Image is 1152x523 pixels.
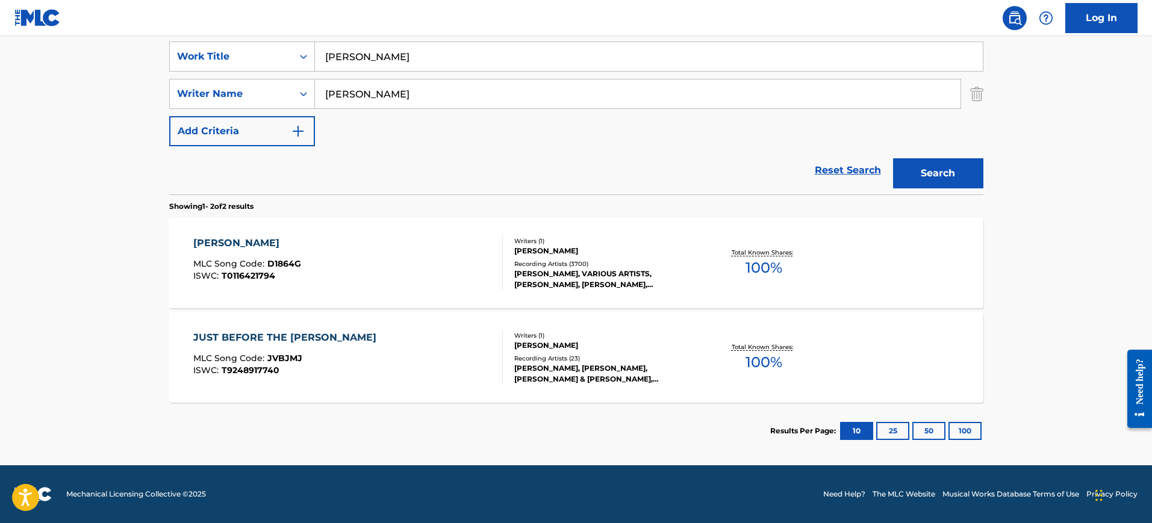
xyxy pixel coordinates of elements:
div: Work Title [177,49,285,64]
p: Showing 1 - 2 of 2 results [169,201,254,212]
div: Drag [1095,477,1103,513]
iframe: Chat Widget [1092,465,1152,523]
span: ISWC : [193,365,222,376]
img: 9d2ae6d4665cec9f34b9.svg [291,124,305,138]
span: MLC Song Code : [193,353,267,364]
button: Add Criteria [169,116,315,146]
span: 100 % [746,351,782,373]
p: Total Known Shares: [732,342,796,351]
div: [PERSON_NAME] [514,340,696,351]
button: Search [893,158,983,188]
img: search [1007,11,1022,25]
a: Privacy Policy [1086,489,1138,500]
span: ISWC : [193,270,222,281]
span: 100 % [746,257,782,279]
a: Need Help? [823,489,865,500]
div: [PERSON_NAME], [PERSON_NAME], [PERSON_NAME] & [PERSON_NAME], [PERSON_NAME], [PERSON_NAME], [PERSO... [514,363,696,385]
div: Help [1034,6,1058,30]
img: MLC Logo [14,9,61,26]
div: Writers ( 1 ) [514,331,696,340]
form: Search Form [169,42,983,194]
a: Musical Works Database Terms of Use [942,489,1079,500]
a: Reset Search [809,157,887,184]
span: MLC Song Code : [193,258,267,269]
a: Log In [1065,3,1138,33]
a: JUST BEFORE THE [PERSON_NAME]MLC Song Code:JVBJMJISWC:T9248917740Writers (1)[PERSON_NAME]Recordin... [169,312,983,403]
div: Writers ( 1 ) [514,237,696,246]
span: T9248917740 [222,365,279,376]
div: JUST BEFORE THE [PERSON_NAME] [193,330,382,345]
button: 25 [876,422,909,440]
button: 50 [912,422,945,440]
span: Mechanical Licensing Collective © 2025 [66,489,206,500]
a: The MLC Website [873,489,935,500]
p: Results Per Page: [770,426,839,436]
div: Recording Artists ( 3700 ) [514,259,696,268]
button: 10 [840,422,873,440]
span: JVBJMJ [267,353,302,364]
div: Writer Name [177,87,285,101]
div: [PERSON_NAME] [193,236,301,250]
img: logo [14,487,52,501]
span: T0116421794 [222,270,275,281]
img: help [1039,11,1053,25]
p: Total Known Shares: [732,248,796,257]
iframe: Resource Center [1118,341,1152,438]
button: 100 [948,422,982,440]
span: D1864G [267,258,301,269]
img: Delete Criterion [970,79,983,109]
div: [PERSON_NAME] [514,246,696,256]
a: Public Search [1003,6,1027,30]
div: [PERSON_NAME], VARIOUS ARTISTS, [PERSON_NAME], [PERSON_NAME], [PERSON_NAME], VARIOUS ARTISTS [514,268,696,290]
div: Recording Artists ( 23 ) [514,354,696,363]
a: [PERSON_NAME]MLC Song Code:D1864GISWC:T0116421794Writers (1)[PERSON_NAME]Recording Artists (3700)... [169,218,983,308]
